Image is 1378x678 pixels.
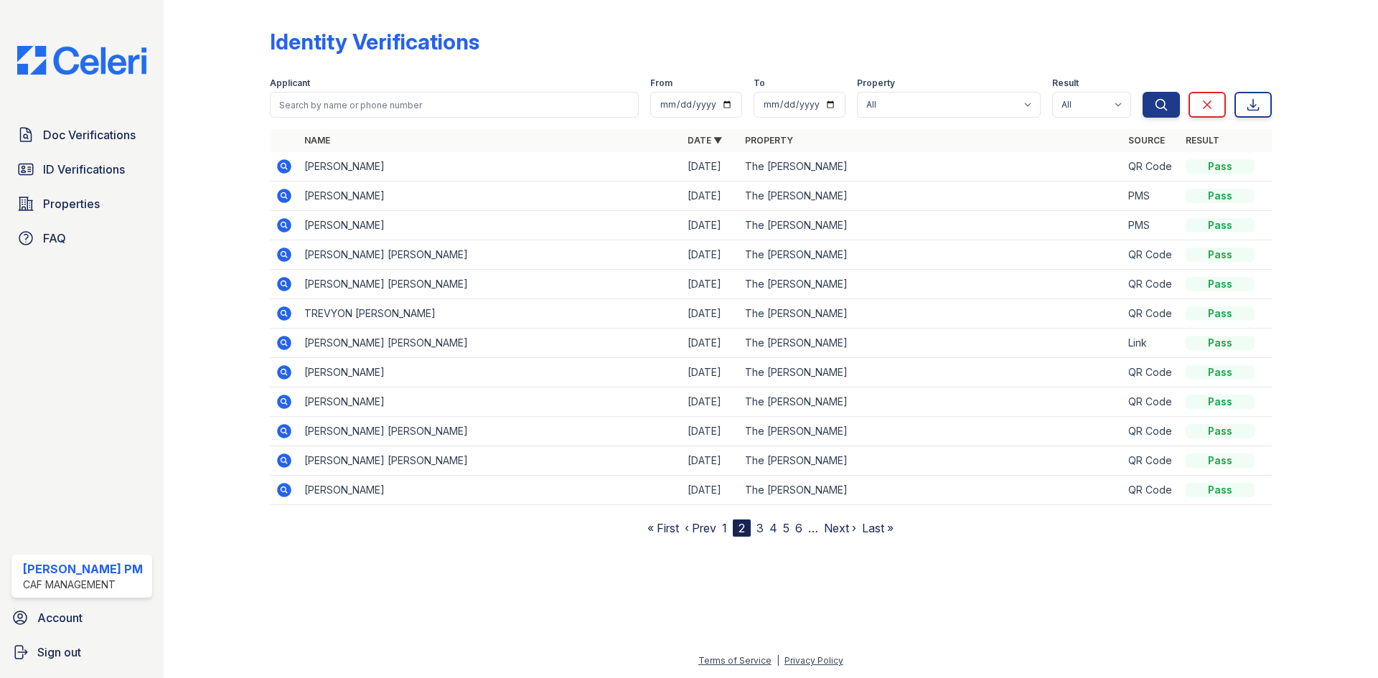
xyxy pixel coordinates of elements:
[299,240,682,270] td: [PERSON_NAME] [PERSON_NAME]
[43,161,125,178] span: ID Verifications
[299,387,682,417] td: [PERSON_NAME]
[299,270,682,299] td: [PERSON_NAME] [PERSON_NAME]
[808,519,818,537] span: …
[1186,306,1255,321] div: Pass
[682,358,739,387] td: [DATE]
[37,644,81,661] span: Sign out
[783,521,789,535] a: 5
[739,417,1122,446] td: The [PERSON_NAME]
[682,182,739,211] td: [DATE]
[299,476,682,505] td: [PERSON_NAME]
[299,299,682,329] td: TREVYON [PERSON_NAME]
[647,521,679,535] a: « First
[682,387,739,417] td: [DATE]
[23,560,143,578] div: [PERSON_NAME] PM
[739,446,1122,476] td: The [PERSON_NAME]
[682,240,739,270] td: [DATE]
[777,655,779,666] div: |
[739,299,1122,329] td: The [PERSON_NAME]
[1186,218,1255,232] div: Pass
[824,521,856,535] a: Next ›
[23,578,143,592] div: CAF Management
[11,224,152,253] a: FAQ
[739,182,1122,211] td: The [PERSON_NAME]
[1186,159,1255,174] div: Pass
[1122,152,1180,182] td: QR Code
[1128,135,1165,146] a: Source
[722,521,727,535] a: 1
[745,135,793,146] a: Property
[739,152,1122,182] td: The [PERSON_NAME]
[739,358,1122,387] td: The [PERSON_NAME]
[784,655,843,666] a: Privacy Policy
[1186,135,1219,146] a: Result
[299,329,682,358] td: [PERSON_NAME] [PERSON_NAME]
[43,126,136,143] span: Doc Verifications
[650,77,672,89] label: From
[299,358,682,387] td: [PERSON_NAME]
[1186,453,1255,468] div: Pass
[1122,387,1180,417] td: QR Code
[682,417,739,446] td: [DATE]
[270,29,479,55] div: Identity Verifications
[739,329,1122,358] td: The [PERSON_NAME]
[769,521,777,535] a: 4
[1122,182,1180,211] td: PMS
[1122,211,1180,240] td: PMS
[1186,395,1255,409] div: Pass
[682,446,739,476] td: [DATE]
[1186,365,1255,380] div: Pass
[688,135,722,146] a: Date ▼
[698,655,772,666] a: Terms of Service
[11,121,152,149] a: Doc Verifications
[43,195,100,212] span: Properties
[304,135,330,146] a: Name
[1122,299,1180,329] td: QR Code
[682,270,739,299] td: [DATE]
[682,476,739,505] td: [DATE]
[1122,329,1180,358] td: Link
[6,46,158,75] img: CE_Logo_Blue-a8612792a0a2168367f1c8372b55b34899dd931a85d93a1a3d3e32e68fde9ad4.png
[1122,446,1180,476] td: QR Code
[1186,336,1255,350] div: Pass
[37,609,83,626] span: Account
[6,638,158,667] a: Sign out
[1186,248,1255,262] div: Pass
[682,299,739,329] td: [DATE]
[1186,189,1255,203] div: Pass
[1186,277,1255,291] div: Pass
[739,270,1122,299] td: The [PERSON_NAME]
[739,476,1122,505] td: The [PERSON_NAME]
[1186,483,1255,497] div: Pass
[1052,77,1079,89] label: Result
[756,521,764,535] a: 3
[739,387,1122,417] td: The [PERSON_NAME]
[6,603,158,632] a: Account
[1122,270,1180,299] td: QR Code
[299,446,682,476] td: [PERSON_NAME] [PERSON_NAME]
[1122,417,1180,446] td: QR Code
[11,155,152,184] a: ID Verifications
[270,92,639,118] input: Search by name or phone number
[1122,358,1180,387] td: QR Code
[862,521,894,535] a: Last »
[682,329,739,358] td: [DATE]
[685,521,716,535] a: ‹ Prev
[43,230,66,247] span: FAQ
[739,240,1122,270] td: The [PERSON_NAME]
[682,211,739,240] td: [DATE]
[739,211,1122,240] td: The [PERSON_NAME]
[11,189,152,218] a: Properties
[1186,424,1255,438] div: Pass
[299,152,682,182] td: [PERSON_NAME]
[857,77,895,89] label: Property
[299,417,682,446] td: [PERSON_NAME] [PERSON_NAME]
[682,152,739,182] td: [DATE]
[754,77,765,89] label: To
[733,519,751,537] div: 2
[299,211,682,240] td: [PERSON_NAME]
[299,182,682,211] td: [PERSON_NAME]
[795,521,802,535] a: 6
[1122,240,1180,270] td: QR Code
